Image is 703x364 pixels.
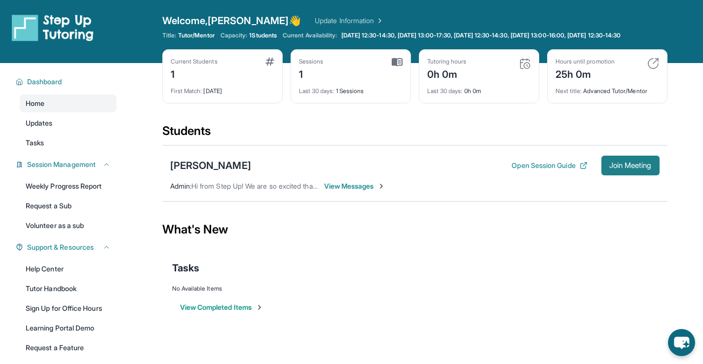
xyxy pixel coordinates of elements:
span: Dashboard [27,77,62,87]
div: Sessions [299,58,324,66]
div: Advanced Tutor/Mentor [555,81,659,95]
span: Home [26,99,44,108]
div: 1 [171,66,218,81]
button: Join Meeting [601,156,660,175]
div: [PERSON_NAME] [170,159,251,172]
div: 0h 0m [427,81,531,95]
a: Tasks [20,134,116,152]
span: Updates [26,118,53,128]
a: Learning Portal Demo [20,319,116,337]
a: Tutor Handbook [20,280,116,298]
a: Request a Sub [20,197,116,215]
a: Weekly Progress Report [20,177,116,195]
img: card [519,58,531,69]
span: Welcome, [PERSON_NAME] 👋 [162,14,301,28]
span: Last 30 days : [427,87,463,95]
div: [DATE] [171,81,274,95]
button: View Completed Items [180,302,263,312]
span: First Match : [171,87,202,95]
a: Help Center [20,260,116,278]
a: Request a Feature [20,339,116,357]
a: Updates [20,114,116,132]
span: Next title : [555,87,582,95]
div: Current Students [171,58,218,66]
div: Students [162,123,667,145]
span: View Messages [324,181,386,191]
span: Join Meeting [609,163,652,168]
img: card [265,58,274,66]
div: No Available Items [172,285,658,293]
div: What's New [162,208,667,251]
div: 1 Sessions [299,81,403,95]
button: chat-button [668,329,695,356]
a: Volunteer as a sub [20,217,116,234]
img: Chevron-Right [377,182,385,190]
span: [DATE] 12:30-14:30, [DATE] 13:00-17:30, [DATE] 12:30-14:30, [DATE] 13:00-16:00, [DATE] 12:30-14:30 [341,32,621,39]
span: Tutor/Mentor [178,32,215,39]
img: card [647,58,659,69]
img: Chevron Right [374,16,384,26]
span: Capacity: [221,32,248,39]
button: Session Management [23,160,111,169]
span: Tasks [26,138,44,148]
span: Tasks [172,261,199,275]
div: 1 [299,66,324,81]
span: 1 Students [249,32,277,39]
span: Current Availability: [283,32,337,39]
img: card [392,58,403,66]
div: Tutoring hours [427,58,467,66]
span: Admin : [170,182,191,190]
span: Title: [162,32,176,39]
span: Last 30 days : [299,87,334,95]
span: Session Management [27,160,96,169]
span: Support & Resources [27,242,94,252]
div: 25h 0m [555,66,615,81]
a: Home [20,95,116,112]
div: 0h 0m [427,66,467,81]
button: Support & Resources [23,242,111,252]
button: Open Session Guide [512,161,587,170]
div: Hours until promotion [555,58,615,66]
a: [DATE] 12:30-14:30, [DATE] 13:00-17:30, [DATE] 12:30-14:30, [DATE] 13:00-16:00, [DATE] 12:30-14:30 [339,32,623,39]
button: Dashboard [23,77,111,87]
a: Sign Up for Office Hours [20,299,116,317]
img: logo [12,14,94,41]
a: Update Information [315,16,384,26]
